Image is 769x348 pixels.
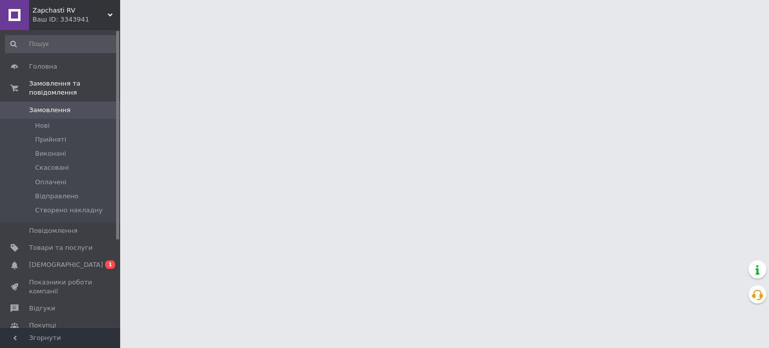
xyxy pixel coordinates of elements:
span: Нові [35,121,50,130]
span: Замовлення [29,106,71,115]
span: 1 [105,260,115,269]
span: Створено накладну [35,206,103,215]
span: [DEMOGRAPHIC_DATA] [29,260,103,269]
span: Показники роботи компанії [29,278,93,296]
div: Ваш ID: 3343941 [33,15,120,24]
span: Zapchasti RV [33,6,108,15]
span: Товари та послуги [29,243,93,252]
span: Прийняті [35,135,66,144]
span: Покупці [29,321,56,330]
span: Відгуки [29,304,55,313]
span: Оплачені [35,178,67,187]
span: Головна [29,62,57,71]
span: Повідомлення [29,226,78,235]
span: Виконані [35,149,66,158]
input: Пошук [5,35,118,53]
span: Замовлення та повідомлення [29,79,120,97]
span: Відправлено [35,192,79,201]
span: Скасовані [35,163,69,172]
